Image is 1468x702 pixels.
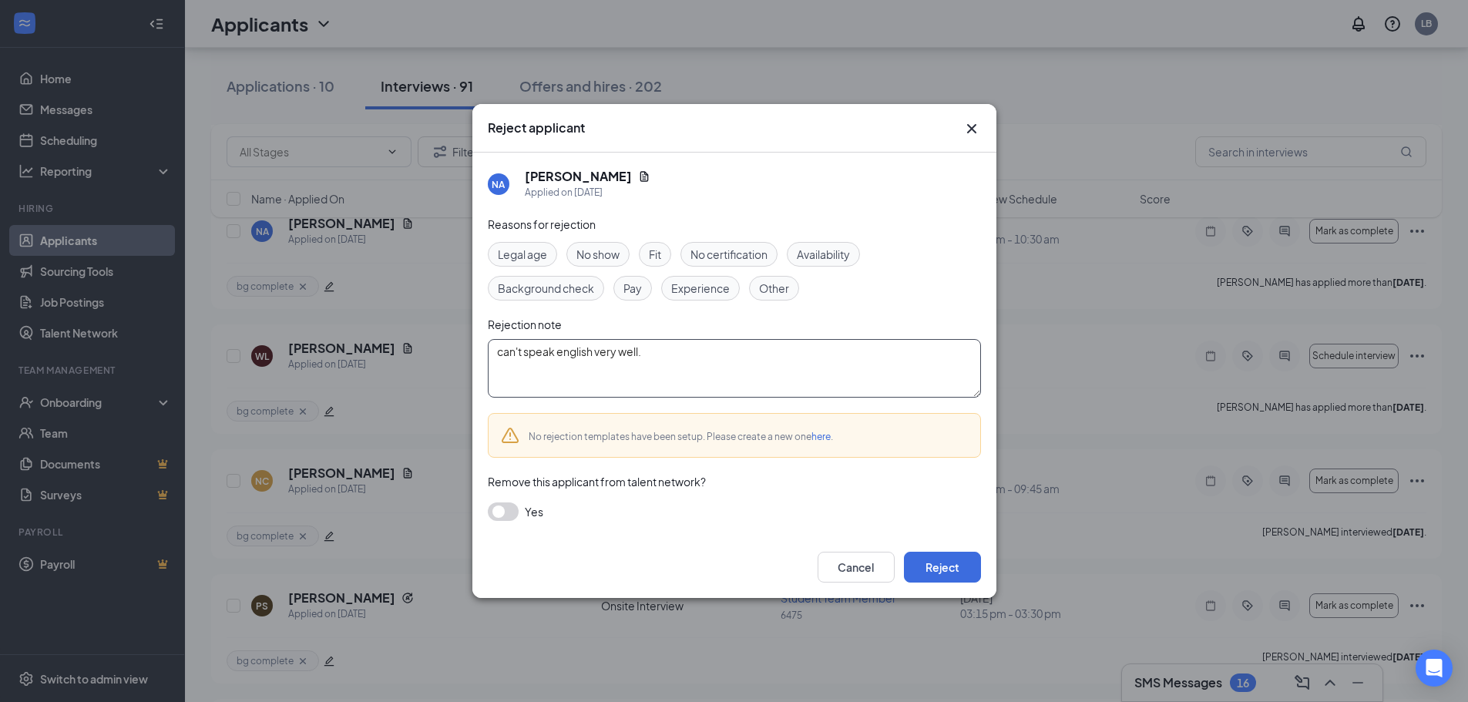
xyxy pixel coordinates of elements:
[759,280,789,297] span: Other
[962,119,981,138] svg: Cross
[498,246,547,263] span: Legal age
[649,246,661,263] span: Fit
[492,178,505,191] div: NA
[488,119,585,136] h3: Reject applicant
[501,426,519,445] svg: Warning
[811,431,831,442] a: here
[525,185,650,200] div: Applied on [DATE]
[488,317,562,331] span: Rejection note
[529,431,833,442] span: No rejection templates have been setup. Please create a new one .
[488,217,596,231] span: Reasons for rejection
[797,246,850,263] span: Availability
[525,168,632,185] h5: [PERSON_NAME]
[498,280,594,297] span: Background check
[818,552,895,583] button: Cancel
[638,170,650,183] svg: Document
[488,475,706,489] span: Remove this applicant from talent network?
[1416,650,1453,687] div: Open Intercom Messenger
[962,119,981,138] button: Close
[671,280,730,297] span: Experience
[690,246,768,263] span: No certification
[525,502,543,521] span: Yes
[576,246,620,263] span: No show
[904,552,981,583] button: Reject
[488,339,981,398] textarea: can't speak english very well.
[623,280,642,297] span: Pay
